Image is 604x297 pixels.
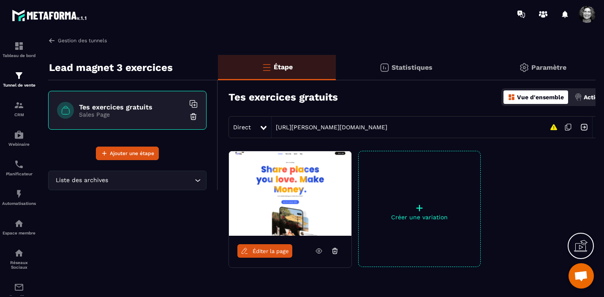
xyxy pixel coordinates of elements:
[517,94,564,101] p: Vue d'ensemble
[2,94,36,123] a: formationformationCRM
[2,153,36,183] a: schedulerschedulerPlanificateur
[379,63,389,73] img: stats.20deebd0.svg
[96,147,159,160] button: Ajouter une étape
[2,183,36,212] a: automationsautomationsAutomatisations
[576,119,592,135] img: arrow-next.bcc2205e.svg
[392,63,433,71] p: Statistiques
[229,91,338,103] h3: Tes exercices gratuits
[48,37,56,44] img: arrow
[14,159,24,169] img: scheduler
[2,231,36,235] p: Espace membre
[189,112,198,121] img: trash
[237,244,292,258] a: Éditer la page
[519,63,529,73] img: setting-gr.5f69749f.svg
[2,212,36,242] a: automationsautomationsEspace membre
[54,176,110,185] span: Liste des archives
[2,172,36,176] p: Planificateur
[2,201,36,206] p: Automatisations
[574,93,582,101] img: actions.d6e523a2.png
[2,260,36,270] p: Réseaux Sociaux
[14,71,24,81] img: formation
[48,37,107,44] a: Gestion des tunnels
[49,59,173,76] p: Lead magnet 3 exercices
[261,62,272,72] img: bars-o.4a397970.svg
[2,83,36,87] p: Tunnel de vente
[79,103,185,111] h6: Tes exercices gratuits
[14,130,24,140] img: automations
[79,111,185,118] p: Sales Page
[2,142,36,147] p: Webinaire
[2,35,36,64] a: formationformationTableau de bord
[229,151,351,236] img: image
[508,93,515,101] img: dashboard-orange.40269519.svg
[14,189,24,199] img: automations
[14,41,24,51] img: formation
[569,263,594,289] a: Ouvrir le chat
[359,214,480,221] p: Créer une variation
[14,282,24,292] img: email
[2,112,36,117] p: CRM
[14,248,24,258] img: social-network
[14,218,24,229] img: automations
[253,248,289,254] span: Éditer la page
[110,176,193,185] input: Search for option
[272,124,387,131] a: [URL][PERSON_NAME][DOMAIN_NAME]
[110,149,154,158] span: Ajouter une étape
[531,63,566,71] p: Paramètre
[2,53,36,58] p: Tableau de bord
[12,8,88,23] img: logo
[359,202,480,214] p: +
[48,171,207,190] div: Search for option
[274,63,293,71] p: Étape
[2,242,36,276] a: social-networksocial-networkRéseaux Sociaux
[14,100,24,110] img: formation
[2,123,36,153] a: automationsautomationsWebinaire
[2,64,36,94] a: formationformationTunnel de vente
[233,124,251,131] span: Direct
